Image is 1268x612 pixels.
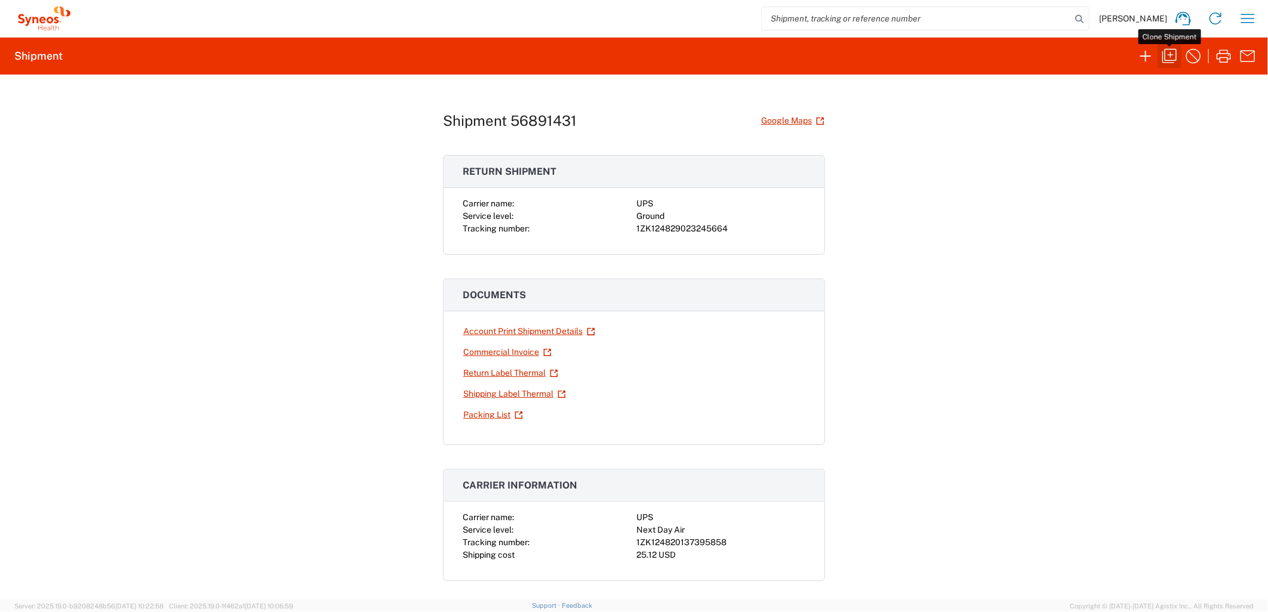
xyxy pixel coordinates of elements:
[463,384,567,404] a: Shipping Label Thermal
[463,512,514,522] span: Carrier name:
[762,7,1071,30] input: Shipment, tracking or reference number
[636,210,805,222] div: Ground
[636,524,805,536] div: Next Day Air
[463,289,526,301] span: Documents
[562,602,592,609] a: Feedback
[532,602,562,609] a: Support
[636,197,805,210] div: UPS
[463,525,513,534] span: Service level:
[463,342,552,363] a: Commercial Invoice
[761,110,825,131] a: Google Maps
[463,363,559,384] a: Return Label Thermal
[463,211,513,221] span: Service level:
[443,112,577,129] h1: Shipment 56891431
[636,549,805,561] div: 25.12 USD
[14,49,63,63] h2: Shipment
[463,537,530,547] span: Tracking number:
[463,199,514,208] span: Carrier name:
[115,602,164,610] span: [DATE] 10:22:58
[463,224,530,233] span: Tracking number:
[463,404,524,425] a: Packing List
[636,536,805,549] div: 1ZK124820137395858
[463,480,577,491] span: Carrier information
[14,602,164,610] span: Server: 2025.19.0-b9208248b56
[463,550,515,560] span: Shipping cost
[1070,601,1254,611] span: Copyright © [DATE]-[DATE] Agistix Inc., All Rights Reserved
[636,511,805,524] div: UPS
[463,166,556,177] span: Return shipment
[1099,13,1167,24] span: [PERSON_NAME]
[636,222,805,235] div: 1ZK124829023245664
[463,321,596,342] a: Account Print Shipment Details
[169,602,293,610] span: Client: 2025.19.0-1f462a1
[245,602,293,610] span: [DATE] 10:06:59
